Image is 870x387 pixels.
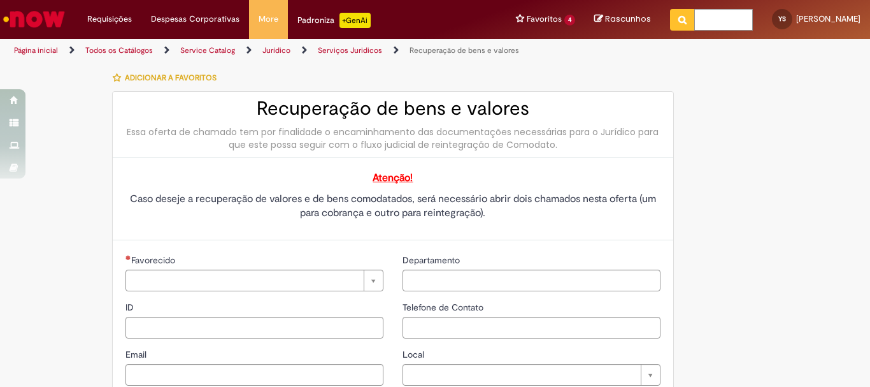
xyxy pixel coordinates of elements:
[87,13,132,26] span: Requisições
[318,45,382,55] a: Serviços Juridicos
[125,255,131,260] span: Necessários
[373,172,413,184] u: Atenção!
[605,13,651,25] span: Rascunhos
[594,13,651,26] a: Rascunhos
[131,254,178,266] span: Necessários - Favorecido
[403,349,427,360] span: Local
[778,15,786,23] span: YS
[130,193,656,220] span: Caso deseje a recuperação de valores e de bens comodatados, será necessário abrir dois chamados n...
[125,364,383,386] input: Email
[125,270,383,291] a: Limpar campo Favorecido
[403,254,462,266] span: Departamento
[85,45,153,55] a: Todos os Catálogos
[527,13,562,26] span: Favoritos
[403,270,660,291] input: Departamento
[125,73,217,83] span: Adicionar a Favoritos
[151,13,239,26] span: Despesas Corporativas
[262,45,290,55] a: Jurídico
[410,45,519,55] a: Recuperação de bens e valores
[125,98,660,119] h2: Recuperação de bens e valores
[564,15,575,26] span: 4
[796,13,860,24] span: [PERSON_NAME]
[14,45,58,55] a: Página inicial
[339,13,371,28] p: +GenAi
[125,126,660,151] div: Essa oferta de chamado tem por finalidade o encaminhamento das documentações necessárias para o J...
[670,9,695,31] button: Pesquisar
[125,317,383,339] input: ID
[403,364,660,386] a: Limpar campo Local
[10,39,571,62] ul: Trilhas de página
[112,64,224,91] button: Adicionar a Favoritos
[403,317,660,339] input: Telefone de Contato
[180,45,235,55] a: Service Catalog
[1,6,67,32] img: ServiceNow
[125,302,136,313] span: ID
[403,302,486,313] span: Telefone de Contato
[125,349,149,360] span: Email
[259,13,278,26] span: More
[297,13,371,28] div: Padroniza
